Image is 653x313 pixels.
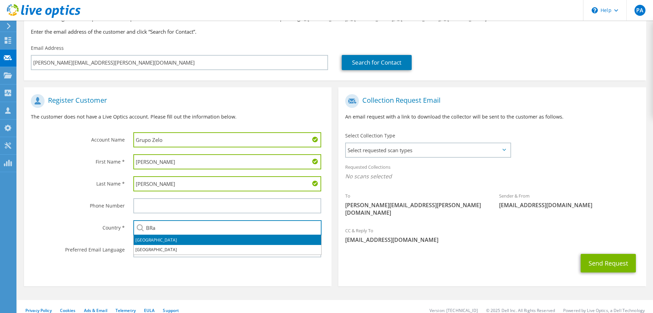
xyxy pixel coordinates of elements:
span: [EMAIL_ADDRESS][DOMAIN_NAME] [499,201,639,209]
span: [EMAIL_ADDRESS][DOMAIN_NAME] [345,236,639,244]
span: No scans selected [345,172,639,180]
h3: Enter the email address of the customer and click “Search for Contact”. [31,28,639,35]
label: Country * [31,220,125,231]
span: [PERSON_NAME][EMAIL_ADDRESS][PERSON_NAME][DOMAIN_NAME] [345,201,485,216]
li: [GEOGRAPHIC_DATA] [134,235,321,245]
span: Select requested scan types [346,143,510,157]
label: Last Name * [31,176,125,187]
div: CC & Reply To [338,223,646,247]
h1: Collection Request Email [345,94,636,108]
label: Select Collection Type [345,132,395,139]
label: Email Address [31,45,64,52]
div: Requested Collections [338,160,646,185]
li: [GEOGRAPHIC_DATA] [134,245,321,255]
p: The customer does not have a Live Optics account. Please fill out the information below. [31,113,325,121]
label: Preferred Email Language [31,242,125,253]
label: Phone Number [31,198,125,209]
div: Sender & From [492,189,646,212]
label: Account Name [31,132,125,143]
h1: Register Customer [31,94,321,108]
a: Search for Contact [342,55,412,70]
svg: \n [592,7,598,13]
div: To [338,189,492,220]
span: PA [634,5,645,16]
button: Send Request [581,254,636,272]
label: First Name * [31,154,125,165]
p: An email request with a link to download the collector will be sent to the customer as follows. [345,113,639,121]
